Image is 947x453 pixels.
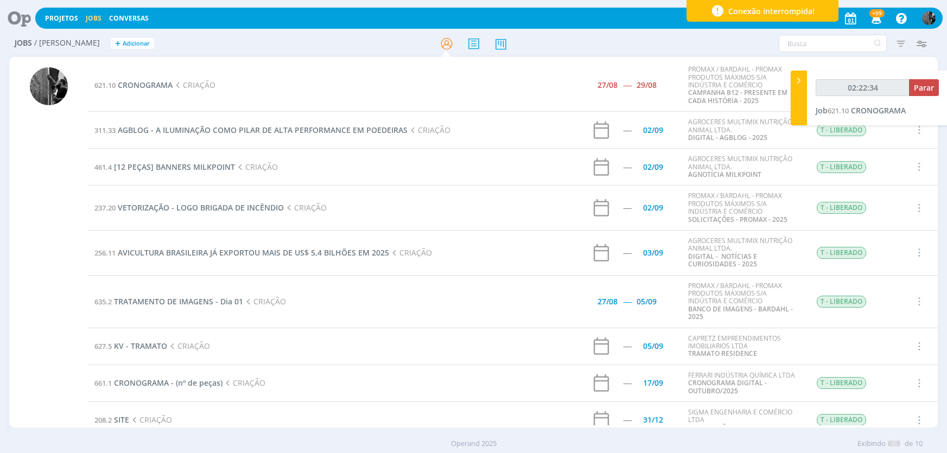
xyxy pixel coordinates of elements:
div: AGROCERES MULTIMIX NUTRIÇÃO ANIMAL LTDA. [688,118,800,142]
a: CAMPANHA B12 - PRESENTE EM CADA HISTÓRIA - 2025 [688,88,787,105]
a: Conversas [109,14,149,23]
a: 621.10CRONOGRAMA [94,80,173,90]
span: CRONOGRAMA [118,80,173,90]
span: 621.10 [828,106,849,116]
div: ----- [623,379,631,387]
span: AGBLOG - A ILUMINAÇÃO COMO PILAR DE ALTA PERFORMANCE EM POEDEIRAS [118,125,408,135]
span: CRIAÇÃO [389,247,431,258]
span: 635.2 [94,297,112,307]
span: CRIAÇÃO [173,80,215,90]
a: BANCO DE IMAGENS - BARDAHL - 2025 [688,304,793,321]
span: 311.33 [94,125,116,135]
span: CRIAÇÃO [129,414,171,425]
span: 256.11 [94,248,116,258]
span: 208.2 [94,415,112,425]
div: ----- [623,416,631,424]
span: CRIAÇÃO [235,162,277,172]
a: TRAMATO RESIDENCE [688,349,757,358]
input: Busca [779,35,887,52]
button: +99 [865,9,887,28]
span: Adicionar [123,40,150,47]
div: PROMAX / BARDAHL - PROMAX PRODUTOS MÁXIMOS S/A INDÚSTRIA E COMÉRCIO [688,282,800,321]
a: 208.2SITE [94,414,129,425]
span: 661.1 [94,378,112,388]
div: ----- [623,342,631,350]
span: AVICULTURA BRASILEIRA JÁ EXPORTOU MAIS DE US$ 5,4 BILHÕES EM 2025 [118,247,389,258]
span: T - LIBERADO [817,414,866,426]
div: ----- [623,249,631,257]
a: Job621.10CRONOGRAMA [816,105,906,116]
div: ----- [623,126,631,134]
span: KV - TRAMATO [114,341,167,351]
a: 237.20VETORIZAÇÃO - LOGO BRIGADA DE INCÊNDIO [94,202,284,213]
span: SITE [114,414,129,425]
div: 17/09 [643,379,663,387]
span: Conexão interrompida! [728,5,815,17]
span: [12 PEÇAS] BANNERS MILKPOINT [114,162,235,172]
span: CRIAÇÃO [223,378,265,388]
a: Projetos [45,14,78,23]
span: CRONOGRAMA - (nº de peças) [114,378,223,388]
a: CRONOGRAMA DIGITAL - OUTUBRO/2025 [688,378,767,395]
span: VETORIZAÇÃO - LOGO BRIGADA DE INCÊNDIO [118,202,284,213]
span: 237.20 [94,203,116,213]
div: AGROCERES MULTIMIX NUTRIÇÃO ANIMAL LTDA. [688,237,800,269]
span: CRIAÇÃO [408,125,450,135]
div: 03/09 [643,249,663,257]
div: FERRARI INDÚSTRIA QUÍMICA LTDA [688,372,800,395]
a: Jobs [86,14,101,23]
span: +99 [869,9,885,17]
div: AGROCERES MULTIMIX NUTRIÇÃO ANIMAL LTDA. [688,155,800,178]
a: DIGITAL - NOTÍCIAS E CURIOSIDADES - 2025 [688,252,757,269]
div: 05/09 [643,342,663,350]
span: de [905,438,913,449]
span: / [PERSON_NAME] [34,39,100,48]
div: PROMAX / BARDAHL - PROMAX PRODUTOS MÁXIMOS S/A INDÚSTRIA E COMÉRCIO [688,66,800,105]
a: 627.5KV - TRAMATO [94,341,167,351]
button: Projetos [42,14,81,23]
a: 635.2TRATAMENTO DE IMAGENS - Dia 01 [94,296,243,307]
a: SOLICITAÇÕES PONTUAIS [688,423,768,432]
div: 02/09 [643,204,663,212]
button: Conversas [106,14,152,23]
a: SOLICITAÇÕES - PROMAX - 2025 [688,215,787,224]
div: ----- [623,163,631,171]
span: 461.4 [94,162,112,172]
span: Parar [914,82,934,93]
div: 29/08 [637,81,657,89]
a: 661.1CRONOGRAMA - (nº de peças) [94,378,223,388]
a: DIGITAL - AGBLOG - 2025 [688,133,767,142]
span: T - LIBERADO [817,377,866,389]
img: P [30,67,68,105]
div: CAPRETZ EMPREENDIMENTOS IMOBILIARIOS LTDA [688,335,800,358]
span: Jobs [15,39,32,48]
span: T - LIBERADO [817,202,866,214]
span: 621.10 [94,80,116,90]
button: +Adicionar [111,38,154,49]
span: Exibindo [857,438,886,449]
button: P [921,9,936,28]
a: 311.33AGBLOG - A ILUMINAÇÃO COMO PILAR DE ALTA PERFORMANCE EM POEDEIRAS [94,125,408,135]
span: 10 [915,438,923,449]
span: CRONOGRAMA [851,105,906,116]
span: 627.5 [94,341,112,351]
span: CRIAÇÃO [243,296,285,307]
div: SIGMA ENGENHARIA E COMÉRCIO LTDA [688,409,800,432]
span: T - LIBERADO [817,296,866,308]
div: 05/09 [637,298,657,305]
span: ----- [623,296,631,307]
div: 27/08 [598,298,618,305]
a: 461.4[12 PEÇAS] BANNERS MILKPOINT [94,162,235,172]
span: TRATAMENTO DE IMAGENS - Dia 01 [114,296,243,307]
div: 02/09 [643,126,663,134]
div: PROMAX / BARDAHL - PROMAX PRODUTOS MÁXIMOS S/A INDÚSTRIA E COMÉRCIO [688,192,800,224]
span: T - LIBERADO [817,124,866,136]
button: Jobs [82,14,105,23]
div: 27/08 [598,81,618,89]
span: CRIAÇÃO [167,341,209,351]
a: AGNOTÍCIA MILKPOINT [688,170,761,179]
a: 256.11AVICULTURA BRASILEIRA JÁ EXPORTOU MAIS DE US$ 5,4 BILHÕES EM 2025 [94,247,389,258]
span: CRIAÇÃO [284,202,326,213]
div: ----- [623,204,631,212]
div: 31/12 [643,416,663,424]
